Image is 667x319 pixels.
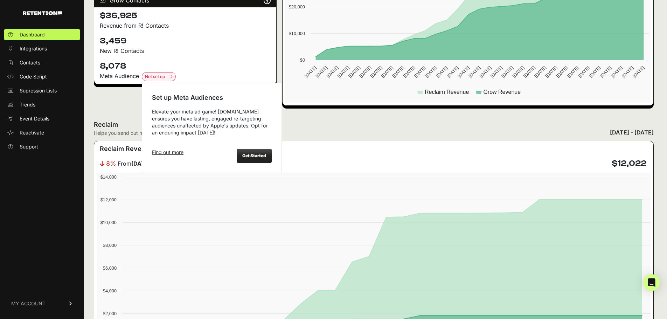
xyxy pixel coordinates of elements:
text: [DATE] [621,65,634,79]
a: Contacts [4,57,80,68]
text: Grow Revenue [484,89,521,95]
span: Dashboard [20,31,45,38]
text: $2,000 [103,311,117,316]
p: Revenue from R! Contacts [100,21,271,30]
text: $6,000 [103,265,117,271]
a: MY ACCOUNT [4,293,80,314]
span: 8% [106,159,116,168]
text: [DATE] [391,65,405,79]
text: [DATE] [610,65,624,79]
text: [DATE] [479,65,492,79]
a: Supression Lists [4,85,80,96]
p: New R! Contacts [100,47,271,55]
text: [DATE] [424,65,438,79]
text: [DATE] [512,65,525,79]
span: Contacts [20,59,40,66]
text: [DATE] [435,65,449,79]
text: $4,000 [103,288,117,293]
a: Trends [4,99,80,110]
a: Code Script [4,71,80,82]
text: [DATE] [577,65,591,79]
text: $12,000 [100,197,117,202]
text: [DATE] [457,65,471,79]
text: [DATE] [326,65,339,79]
span: Integrations [20,45,47,52]
text: $14,000 [100,174,117,180]
span: From [118,159,175,168]
text: [DATE] [380,65,394,79]
text: [DATE] [359,65,372,79]
text: [DATE] [348,65,361,79]
text: Reclaim Revenue [425,89,469,95]
a: Event Details [4,113,80,124]
div: [DATE] - [DATE] [610,128,654,137]
h4: $12,022 [612,158,646,169]
text: [DATE] [413,65,427,79]
span: Supression Lists [20,87,57,94]
span: Code Script [20,73,47,80]
text: [DATE] [588,65,602,79]
h4: $36,925 [100,10,271,21]
text: [DATE] [315,65,328,79]
text: $8,000 [103,243,117,248]
span: MY ACCOUNT [11,300,46,307]
text: [DATE] [534,65,547,79]
text: $20,000 [289,4,305,9]
text: [DATE] [402,65,416,79]
text: [DATE] [468,65,481,79]
text: [DATE] [544,65,558,79]
text: [DATE] [632,65,646,79]
text: [DATE] [501,65,514,79]
text: [DATE] [304,65,318,79]
text: [DATE] [522,65,536,79]
span: Reactivate [20,129,44,136]
strong: [DATE] - [DATE] [131,160,175,167]
span: Event Details [20,115,49,122]
h4: 3,459 [100,35,271,47]
div: Open Intercom Messenger [643,274,660,291]
text: [DATE] [490,65,503,79]
h4: 8,078 [100,61,271,72]
h2: Reclaim [94,120,261,130]
div: Set up Meta Audiences [152,93,272,103]
div: Meta Audience [100,72,271,81]
div: Helps you send out more abandoned cart and product flows. [94,130,261,137]
text: [DATE] [336,65,350,79]
text: [DATE] [369,65,383,79]
a: Dashboard [4,29,80,40]
a: Integrations [4,43,80,54]
div: Elevate your meta ad game! [DOMAIN_NAME] ensures you have lasting, engaged re-targeting audiences... [152,108,272,136]
a: Reactivate [4,127,80,138]
h3: Reclaim Revenue [100,144,153,154]
a: Support [4,141,80,152]
text: $0 [300,57,305,63]
text: [DATE] [446,65,460,79]
text: $10,000 [100,220,117,225]
a: Find out more [152,149,183,156]
img: Retention.com [23,11,62,15]
span: Support [20,143,38,150]
text: $10,000 [289,31,305,36]
text: [DATE] [555,65,569,79]
text: [DATE] [566,65,580,79]
strong: Get Started [242,153,266,158]
span: Trends [20,101,35,108]
text: [DATE] [599,65,613,79]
